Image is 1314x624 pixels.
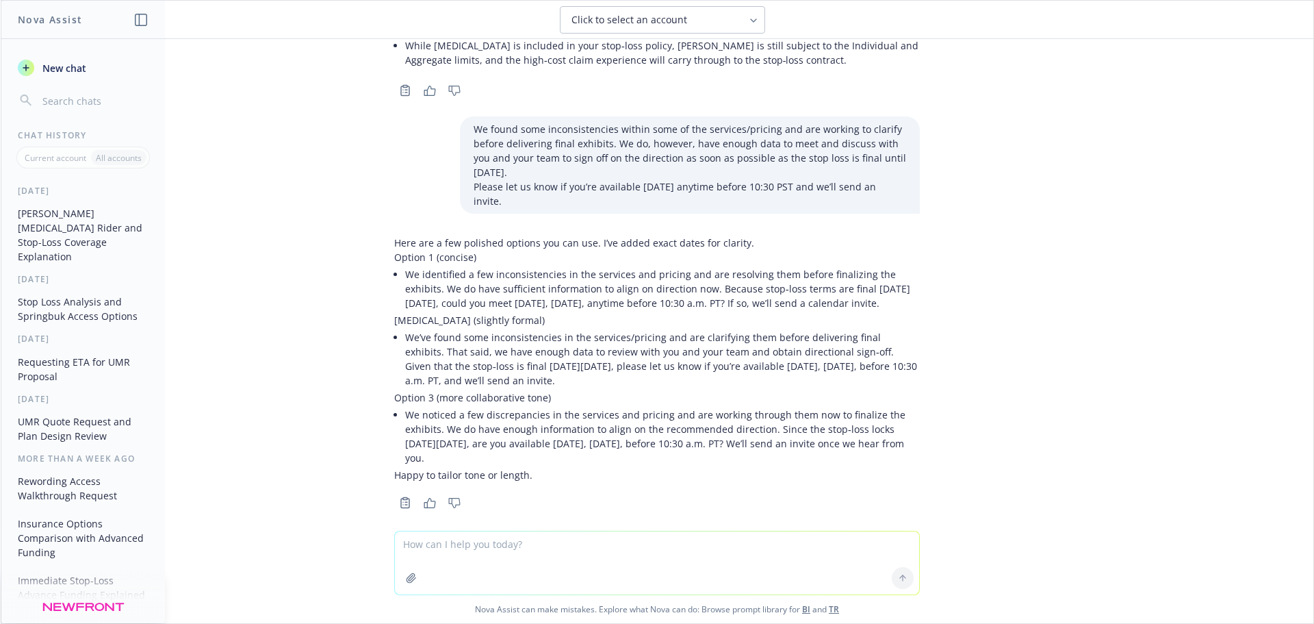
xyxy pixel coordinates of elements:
button: Stop Loss Analysis and Springbuk Access Options [12,290,154,327]
button: Immediate Stop-Loss Advance Funding Explained [12,569,154,606]
p: We found some inconsistencies within some of the services/pricing and are working to clarify befo... [474,122,906,179]
p: [MEDICAL_DATA] (slightly formal) [394,313,920,327]
p: Option 3 (more collaborative tone) [394,390,920,405]
span: Nova Assist can make mistakes. Explore what Nova can do: Browse prompt library for and [6,595,1308,623]
span: New chat [40,61,86,75]
p: Option 1 (concise) [394,250,920,264]
div: [DATE] [1,185,165,197]
p: While [MEDICAL_DATA] is included in your stop‑loss policy, [PERSON_NAME] is still subject to the ... [405,38,920,67]
a: BI [802,603,810,615]
span: Click to select an account [571,13,687,27]
p: All accounts [96,152,142,164]
h1: Nova Assist [18,12,82,27]
div: More than a week ago [1,453,165,464]
p: Current account [25,152,86,164]
div: [DATE] [1,393,165,405]
a: TR [829,603,839,615]
button: New chat [12,55,154,80]
div: Chat History [1,129,165,141]
li: We identified a few inconsistencies in the services and pricing and are resolving them before fin... [405,264,920,313]
svg: Copy to clipboard [399,497,411,509]
p: Happy to tailor tone or length. [394,468,920,482]
button: Rewording Access Walkthrough Request [12,470,154,507]
button: Insurance Options Comparison with Advanced Funding [12,512,154,564]
svg: Copy to clipboard [399,84,411,97]
p: Here are a few polished options you can use. I’ve added exact dates for clarity. [394,236,920,250]
p: Please let us know if you’re available [DATE] anytime before 10:30 PST and we’ll send an invite. [474,179,906,208]
div: [DATE] [1,333,165,345]
button: Requesting ETA for UMR Proposal [12,351,154,388]
div: [DATE] [1,273,165,285]
button: [PERSON_NAME][MEDICAL_DATA] Rider and Stop-Loss Coverage Explanation [12,202,154,268]
button: Thumbs down [443,81,465,100]
li: We noticed a few discrepancies in the services and pricing and are working through them now to fi... [405,405,920,468]
button: Click to select an account [560,6,765,34]
button: UMR Quote Request and Plan Design Review [12,410,154,447]
li: We’ve found some inconsistencies in the services/pricing and are clarifying them before deliverin... [405,327,920,390]
button: Thumbs down [443,493,465,512]
input: Search chats [40,91,149,110]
